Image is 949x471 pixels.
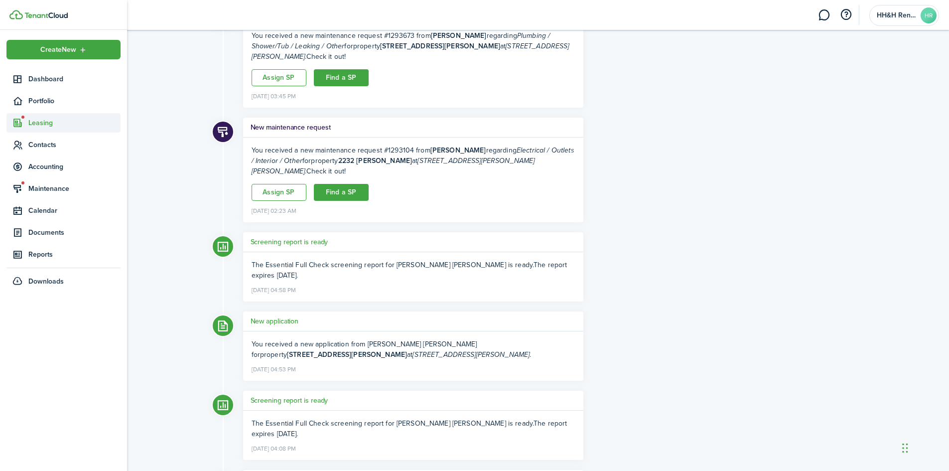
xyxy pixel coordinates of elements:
[252,145,575,201] ng-component: You received a new maintenance request #1293104 from regarding for Check it out!
[412,349,530,360] i: [STREET_ADDRESS][PERSON_NAME]
[260,349,530,360] span: property at
[252,362,296,375] time: [DATE] 04:53 PM
[28,161,121,172] span: Accounting
[252,260,567,281] ng-component: The Essential Full Check screening report for [PERSON_NAME] [PERSON_NAME] is ready. The report ex...
[252,339,575,360] div: You received a new application from [PERSON_NAME] [PERSON_NAME] for .
[380,41,500,51] b: [STREET_ADDRESS][PERSON_NAME]
[252,203,296,216] time: [DATE] 02:23 AM
[28,74,121,84] span: Dashboard
[252,184,306,201] a: Assign SP
[251,316,299,326] h5: New application
[251,395,328,406] h5: Screening report is ready
[252,156,535,176] i: [STREET_ADDRESS][PERSON_NAME][PERSON_NAME]
[40,46,76,53] span: Create New
[252,69,306,86] a: Assign SP
[28,227,121,238] span: Documents
[251,237,328,247] h5: Screening report is ready
[28,118,121,128] span: Leasing
[6,40,121,59] button: Open menu
[837,6,854,23] button: Open resource center
[9,10,23,19] img: TenantCloud
[252,41,569,62] i: [STREET_ADDRESS][PERSON_NAME]
[28,96,121,106] span: Portfolio
[6,69,121,89] a: Dashboard
[252,418,567,439] ng-component: The Essential Full Check screening report for [PERSON_NAME] [PERSON_NAME] is ready. The report ex...
[252,283,296,296] time: [DATE] 04:58 PM
[287,349,407,360] b: [STREET_ADDRESS][PERSON_NAME]
[431,30,487,41] b: [PERSON_NAME]
[28,205,121,216] span: Calendar
[28,183,121,194] span: Maintenance
[251,122,331,133] h5: New maintenance request
[252,441,296,454] time: [DATE] 04:08 PM
[252,41,569,62] span: property at .
[338,156,412,166] b: 2232 [PERSON_NAME]
[252,89,296,102] time: [DATE] 03:45 PM
[6,245,121,264] a: Reports
[252,30,550,51] i: Plumbing / Shower/Tub / Leaking / Other
[252,145,574,166] i: Electrical / Outlets / Interior / Other
[877,12,917,19] span: HH&H Rentals
[28,140,121,150] span: Contacts
[899,423,949,471] iframe: Chat Widget
[921,7,937,23] avatar-text: HR
[814,2,833,28] a: Messaging
[314,184,369,201] a: Find a SP
[314,69,369,86] a: Find a SP
[28,276,64,287] span: Downloads
[28,249,121,260] span: Reports
[902,433,908,463] div: Drag
[252,30,575,86] ng-component: You received a new maintenance request #1293673 from regarding for Check it out!
[252,156,535,176] span: property at .
[24,12,68,18] img: TenantCloud
[430,145,486,156] b: [PERSON_NAME]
